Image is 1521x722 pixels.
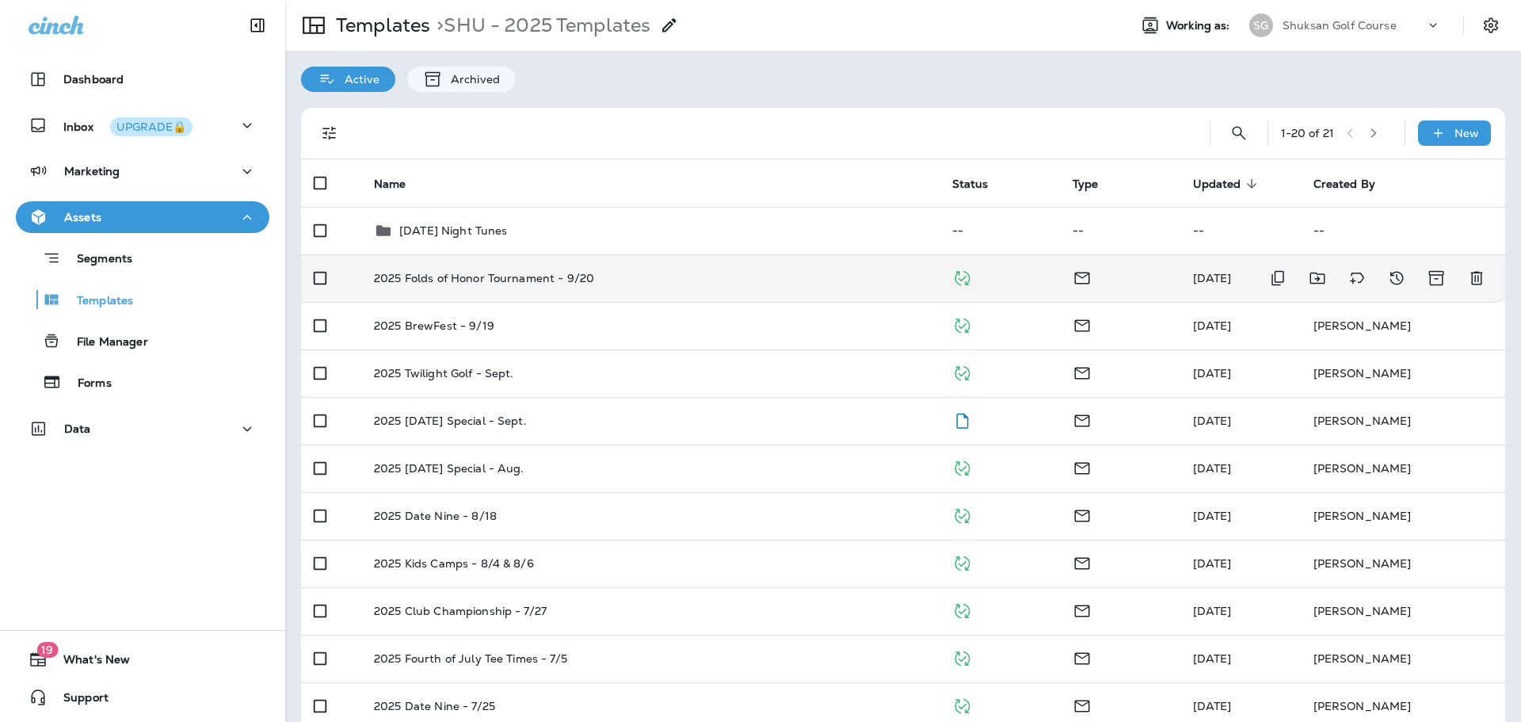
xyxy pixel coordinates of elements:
[952,178,989,191] span: Status
[16,201,269,233] button: Assets
[64,422,91,435] p: Data
[1281,127,1334,139] div: 1 - 20 of 21
[374,605,547,617] p: 2025 Club Championship - 7/27
[952,507,972,521] span: Published
[1302,262,1333,294] button: Move to folder
[1193,461,1232,476] span: Brittany Cummins
[110,117,193,136] button: UPGRADE🔒
[1073,365,1092,379] span: Email
[1283,19,1397,32] p: Shuksan Golf Course
[62,376,112,392] p: Forms
[952,460,972,474] span: Published
[374,700,495,712] p: 2025 Date Nine - 7/25
[1341,262,1373,294] button: Add tags
[1073,650,1092,664] span: Email
[374,272,594,285] p: 2025 Folds of Honor Tournament - 9/20
[1193,271,1232,285] span: Brittany Cummins
[64,211,101,223] p: Assets
[314,117,345,149] button: Filters
[1301,350,1505,397] td: [PERSON_NAME]
[63,73,124,86] p: Dashboard
[116,121,186,132] div: UPGRADE🔒
[1301,587,1505,635] td: [PERSON_NAME]
[16,63,269,95] button: Dashboard
[1301,397,1505,445] td: [PERSON_NAME]
[1301,492,1505,540] td: [PERSON_NAME]
[1249,13,1273,37] div: SG
[374,557,534,570] p: 2025 Kids Camps - 8/4 & 8/6
[374,319,494,332] p: 2025 BrewFest - 9/19
[1073,317,1092,331] span: Email
[64,165,120,178] p: Marketing
[1060,207,1180,254] td: --
[1073,602,1092,617] span: Email
[1381,262,1412,294] button: View Changelog
[1166,19,1233,32] span: Working as:
[443,73,500,86] p: Archived
[374,652,567,665] p: 2025 Fourth of July Tee Times - 7/5
[1073,460,1092,474] span: Email
[16,644,269,675] button: 19What's New
[16,365,269,399] button: Forms
[1477,11,1505,40] button: Settings
[337,73,379,86] p: Active
[48,653,130,672] span: What's New
[61,252,132,268] p: Segments
[1420,262,1453,294] button: Archive
[1223,117,1255,149] button: Search Templates
[330,13,430,37] p: Templates
[1073,697,1092,712] span: Email
[952,269,972,284] span: Published
[1193,699,1232,713] span: Brittany Cummins
[16,241,269,275] button: Segments
[1193,366,1232,380] span: Brittany Cummins
[61,335,148,350] p: File Manager
[1301,635,1505,682] td: [PERSON_NAME]
[952,555,972,569] span: Published
[374,178,406,191] span: Name
[374,414,527,427] p: 2025 [DATE] Special - Sept.
[940,207,1060,254] td: --
[952,412,972,426] span: Draft
[1193,651,1232,666] span: Brittany Cummins
[16,682,269,713] button: Support
[1193,509,1232,523] span: Brittany Cummins
[952,697,972,712] span: Published
[16,324,269,357] button: File Manager
[1193,414,1232,428] span: Brittany Cummins
[1073,178,1099,191] span: Type
[61,294,133,309] p: Templates
[1313,178,1375,191] span: Created By
[952,650,972,664] span: Published
[952,317,972,331] span: Published
[374,177,427,191] span: Name
[1073,507,1092,521] span: Email
[1301,207,1505,254] td: --
[63,117,193,134] p: Inbox
[399,224,508,237] p: [DATE] Night Tunes
[235,10,280,41] button: Collapse Sidebar
[1461,262,1492,294] button: Delete
[374,367,514,380] p: 2025 Twilight Golf - Sept.
[36,642,58,658] span: 19
[16,155,269,187] button: Marketing
[1073,269,1092,284] span: Email
[1301,445,1505,492] td: [PERSON_NAME]
[430,13,650,37] p: SHU - 2025 Templates
[1180,207,1301,254] td: --
[16,109,269,141] button: InboxUPGRADE🔒
[1193,319,1232,333] span: Brittany Cummins
[1262,262,1294,294] button: Duplicate
[1193,177,1262,191] span: Updated
[374,462,524,475] p: 2025 [DATE] Special - Aug.
[952,365,972,379] span: Published
[16,283,269,316] button: Templates
[374,510,497,522] p: 2025 Date Nine - 8/18
[952,602,972,617] span: Published
[1193,604,1232,618] span: Brittany Cummins
[48,691,109,710] span: Support
[952,177,1009,191] span: Status
[1301,540,1505,587] td: [PERSON_NAME]
[16,413,269,445] button: Data
[1313,177,1396,191] span: Created By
